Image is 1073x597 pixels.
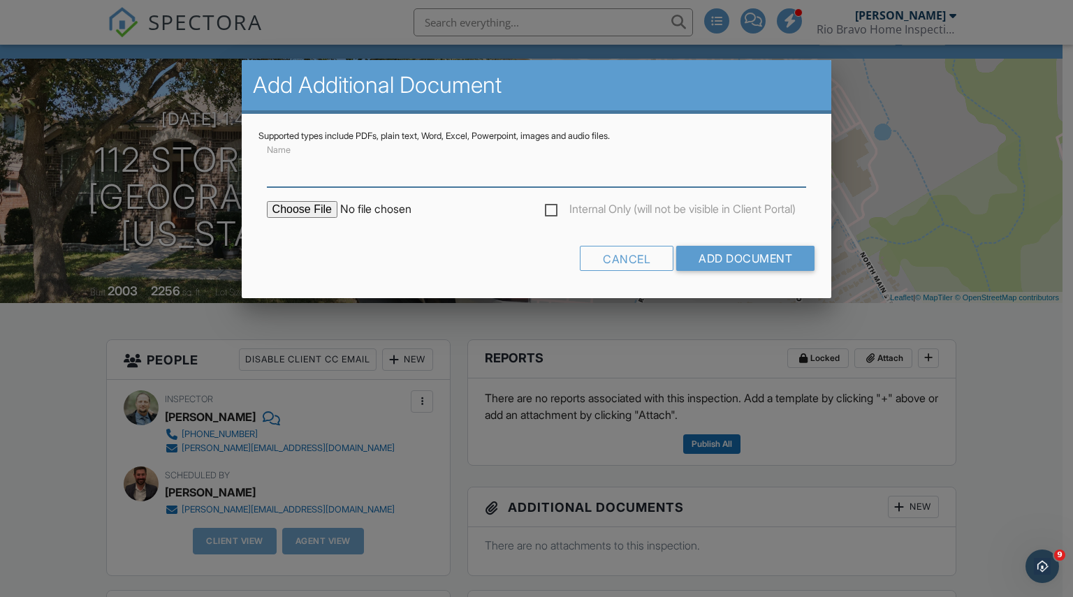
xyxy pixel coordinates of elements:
input: Add Document [676,246,815,271]
label: Internal Only (will not be visible in Client Portal) [545,202,796,220]
div: Supported types include PDFs, plain text, Word, Excel, Powerpoint, images and audio files. [258,131,815,142]
iframe: Intercom live chat [1025,550,1059,583]
div: Cancel [580,246,673,271]
label: Name [267,144,291,156]
h2: Add Additional Document [253,71,821,99]
span: 9 [1054,550,1065,561]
